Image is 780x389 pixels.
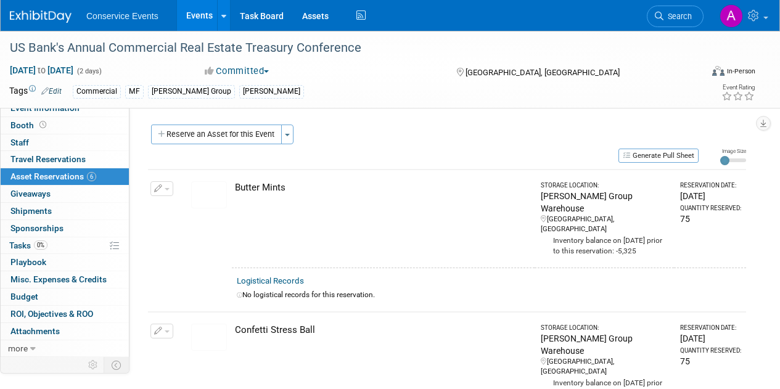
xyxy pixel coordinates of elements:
a: Misc. Expenses & Credits [1,271,129,288]
div: [GEOGRAPHIC_DATA], [GEOGRAPHIC_DATA] [541,357,669,377]
div: Event Rating [721,84,755,91]
a: Staff [1,134,129,151]
div: 75 [680,213,741,225]
span: Misc. Expenses & Credits [10,274,107,284]
div: [PERSON_NAME] Group Warehouse [541,332,669,357]
div: Storage Location: [541,181,669,190]
div: No logistical records for this reservation. [237,290,741,300]
div: US Bank's Annual Commercial Real Estate Treasury Conference [6,37,692,59]
a: Travel Reservations [1,151,129,168]
a: Attachments [1,323,129,340]
span: Tasks [9,240,47,250]
span: Budget [10,292,38,301]
button: Generate Pull Sheet [618,149,699,163]
button: Reserve an Asset for this Event [151,125,282,144]
button: Committed [200,65,274,78]
div: [GEOGRAPHIC_DATA], [GEOGRAPHIC_DATA] [541,215,669,234]
div: Storage Location: [541,324,669,332]
span: Conservice Events [86,11,158,21]
a: Playbook [1,254,129,271]
span: Booth [10,120,49,130]
div: Quantity Reserved: [680,346,741,355]
a: Booth [1,117,129,134]
span: Attachments [10,326,60,336]
img: ExhibitDay [10,10,72,23]
td: Tags [9,84,62,99]
div: In-Person [726,67,755,76]
div: Quantity Reserved: [680,204,741,213]
span: to [36,65,47,75]
span: Staff [10,137,29,147]
div: [PERSON_NAME] Group [148,85,235,98]
a: Search [647,6,704,27]
a: more [1,340,129,357]
span: (2 days) [76,67,102,75]
img: Format-Inperson.png [712,66,725,76]
span: Shipments [10,206,52,216]
div: Image Size [720,147,746,155]
a: Edit [41,87,62,96]
a: Logistical Records [237,276,304,285]
span: Travel Reservations [10,154,86,164]
div: Butter Mints [235,181,530,194]
a: Tasks0% [1,237,129,254]
a: Sponsorships [1,220,129,237]
div: [PERSON_NAME] [239,85,304,98]
span: Giveaways [10,189,51,199]
div: Event Format [646,64,755,83]
div: [PERSON_NAME] Group Warehouse [541,190,669,215]
div: 75 [680,355,741,367]
span: [DATE] [DATE] [9,65,74,76]
span: Sponsorships [10,223,64,233]
a: Asset Reservations6 [1,168,129,185]
a: Giveaways [1,186,129,202]
span: Asset Reservations [10,171,96,181]
a: Shipments [1,203,129,219]
img: View Images [191,324,227,351]
div: Confetti Stress Ball [235,324,530,337]
span: Search [663,12,692,21]
span: more [8,343,28,353]
a: Budget [1,289,129,305]
div: [DATE] [680,190,741,202]
span: 6 [87,172,96,181]
td: Personalize Event Tab Strip [83,357,104,373]
div: Reservation Date: [680,181,741,190]
img: Amanda Terrano [720,4,743,28]
div: MF [125,85,144,98]
img: View Images [191,181,227,208]
span: Booth not reserved yet [37,120,49,129]
div: Commercial [73,85,121,98]
div: [DATE] [680,332,741,345]
td: Toggle Event Tabs [104,357,129,373]
span: Playbook [10,257,46,267]
span: [GEOGRAPHIC_DATA], [GEOGRAPHIC_DATA] [466,68,620,77]
span: 0% [34,240,47,250]
a: ROI, Objectives & ROO [1,306,129,322]
div: Inventory balance on [DATE] prior to this reservation: -5,325 [541,234,669,256]
span: ROI, Objectives & ROO [10,309,93,319]
div: Reservation Date: [680,324,741,332]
